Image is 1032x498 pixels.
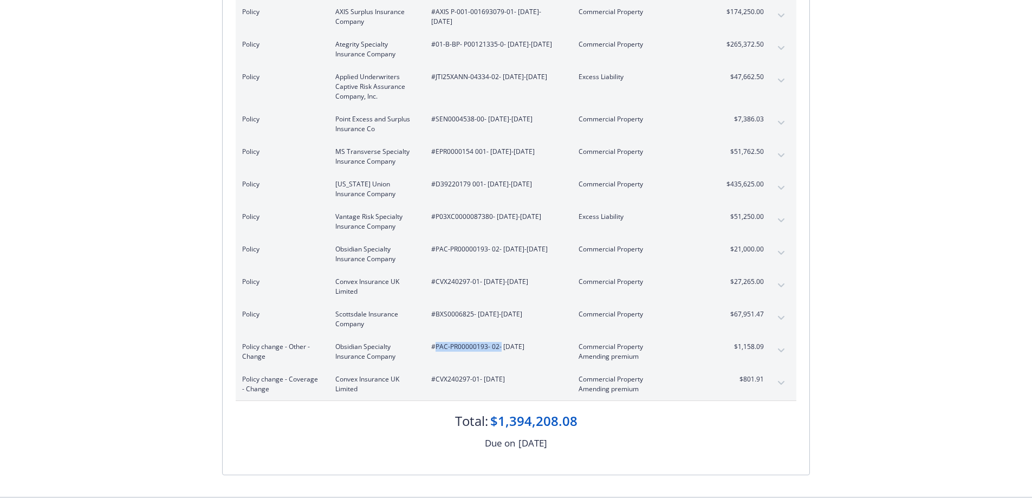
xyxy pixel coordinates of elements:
[579,72,706,82] span: Excess Liability
[236,335,796,368] div: Policy change - Other - ChangeObsidian Specialty Insurance Company#PAC-PR00000193- 02- [DATE]Comm...
[431,7,561,27] span: #AXIS P-001-001693079-01 - [DATE]-[DATE]
[773,40,790,57] button: expand content
[335,244,414,264] span: Obsidian Specialty Insurance Company
[236,173,796,205] div: Policy[US_STATE] Union Insurance Company#D39220179 001- [DATE]-[DATE]Commercial Property$435,625....
[236,270,796,303] div: PolicyConvex Insurance UK Limited#CVX240297-01- [DATE]-[DATE]Commercial Property$27,265.00expand ...
[723,244,764,254] span: $21,000.00
[579,244,706,254] span: Commercial Property
[579,309,706,319] span: Commercial Property
[335,309,414,329] span: Scottsdale Insurance Company
[431,40,561,49] span: #01-B-BP- P00121335-0 - [DATE]-[DATE]
[242,309,318,319] span: Policy
[723,179,764,189] span: $435,625.00
[431,179,561,189] span: #D39220179 001 - [DATE]-[DATE]
[773,309,790,327] button: expand content
[579,147,706,157] span: Commercial Property
[242,374,318,394] span: Policy change - Coverage - Change
[723,7,764,17] span: $174,250.00
[335,40,414,59] span: Ategrity Specialty Insurance Company
[335,72,414,101] span: Applied Underwriters Captive Risk Assurance Company, Inc.
[490,412,577,430] div: $1,394,208.08
[431,212,561,222] span: #P03XC0000087380 - [DATE]-[DATE]
[242,342,318,361] span: Policy change - Other - Change
[335,179,414,199] span: [US_STATE] Union Insurance Company
[579,384,706,394] span: Amending premium
[335,114,414,134] span: Point Excess and Surplus Insurance Co
[335,147,414,166] span: MS Transverse Specialty Insurance Company
[723,72,764,82] span: $47,662.50
[431,72,561,82] span: #JTI25XANN-04334-02 - [DATE]-[DATE]
[431,342,561,352] span: #PAC-PR00000193- 02 - [DATE]
[242,212,318,222] span: Policy
[723,342,764,352] span: $1,158.09
[431,277,561,287] span: #CVX240297-01 - [DATE]-[DATE]
[723,212,764,222] span: $51,250.00
[242,179,318,189] span: Policy
[579,277,706,287] span: Commercial Property
[723,277,764,287] span: $27,265.00
[335,277,414,296] span: Convex Insurance UK Limited
[242,72,318,82] span: Policy
[335,374,414,394] span: Convex Insurance UK Limited
[236,368,796,400] div: Policy change - Coverage - ChangeConvex Insurance UK Limited#CVX240297-01- [DATE]Commercial Prope...
[242,7,318,17] span: Policy
[485,436,515,450] div: Due on
[723,374,764,384] span: $801.91
[335,7,414,27] span: AXIS Surplus Insurance Company
[773,374,790,392] button: expand content
[723,309,764,319] span: $67,951.47
[236,205,796,238] div: PolicyVantage Risk Specialty Insurance Company#P03XC0000087380- [DATE]-[DATE]Excess Liability$51,...
[773,147,790,164] button: expand content
[335,342,414,361] span: Obsidian Specialty Insurance Company
[579,374,706,394] span: Commercial PropertyAmending premium
[335,212,414,231] span: Vantage Risk Specialty Insurance Company
[773,277,790,294] button: expand content
[579,352,706,361] span: Amending premium
[242,40,318,49] span: Policy
[579,40,706,49] span: Commercial Property
[236,108,796,140] div: PolicyPoint Excess and Surplus Insurance Co#SEN0004538-00- [DATE]-[DATE]Commercial Property$7,386...
[773,7,790,24] button: expand content
[579,114,706,124] span: Commercial Property
[579,212,706,222] span: Excess Liability
[579,179,706,189] span: Commercial Property
[773,244,790,262] button: expand content
[773,72,790,89] button: expand content
[518,436,547,450] div: [DATE]
[431,114,561,124] span: #SEN0004538-00 - [DATE]-[DATE]
[242,244,318,254] span: Policy
[236,140,796,173] div: PolicyMS Transverse Specialty Insurance Company#EPR0000154 001- [DATE]-[DATE]Commercial Property$...
[579,7,706,17] span: Commercial Property
[723,40,764,49] span: $265,372.50
[242,114,318,124] span: Policy
[431,309,561,319] span: #BXS0006825 - [DATE]-[DATE]
[236,238,796,270] div: PolicyObsidian Specialty Insurance Company#PAC-PR00000193- 02- [DATE]-[DATE]Commercial Property$2...
[236,66,796,108] div: PolicyApplied Underwriters Captive Risk Assurance Company, Inc.#JTI25XANN-04334-02- [DATE]-[DATE]...
[579,342,706,361] span: Commercial PropertyAmending premium
[773,342,790,359] button: expand content
[455,412,488,430] div: Total:
[431,244,561,254] span: #PAC-PR00000193- 02 - [DATE]-[DATE]
[773,212,790,229] button: expand content
[773,114,790,132] button: expand content
[242,277,318,287] span: Policy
